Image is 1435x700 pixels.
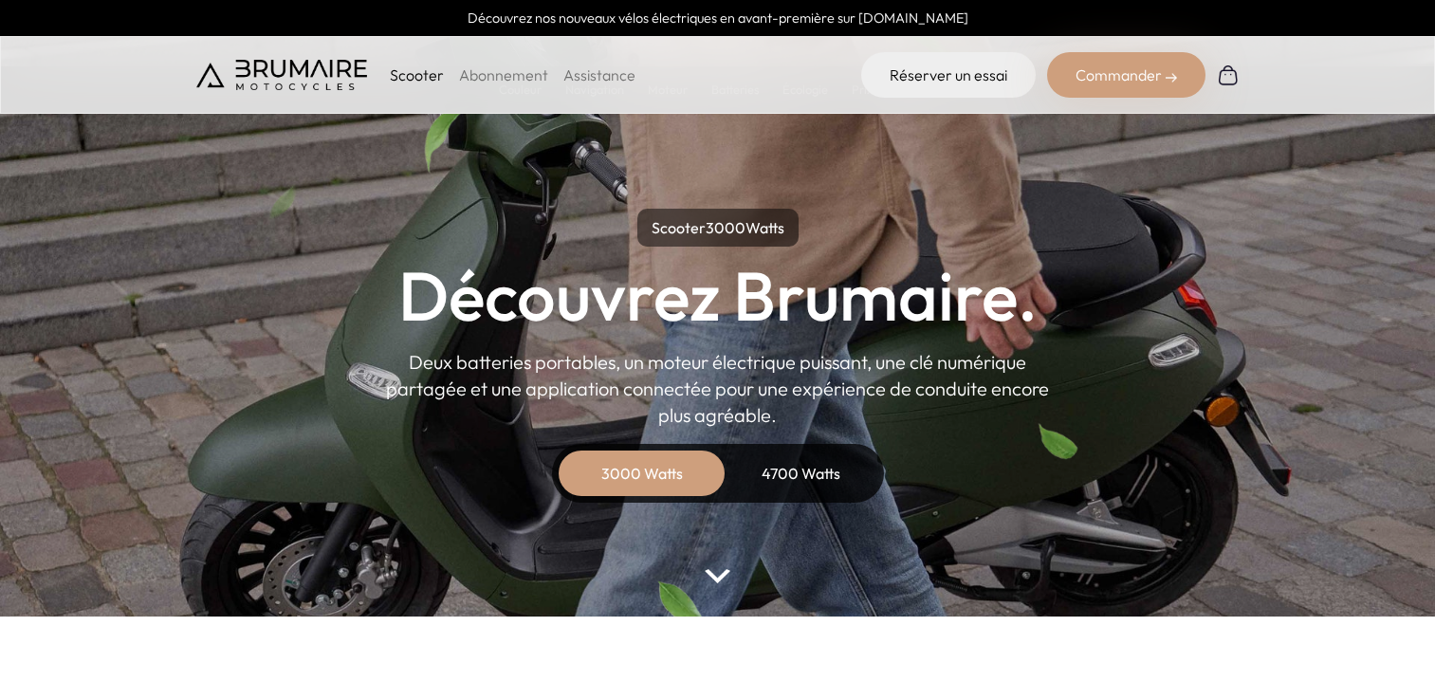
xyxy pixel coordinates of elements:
[1047,52,1205,98] div: Commander
[566,451,718,496] div: 3000 Watts
[459,65,548,84] a: Abonnement
[1217,64,1240,86] img: Panier
[637,209,799,247] p: Scooter Watts
[726,451,877,496] div: 4700 Watts
[861,52,1036,98] a: Réserver un essai
[706,218,745,237] span: 3000
[1166,72,1177,83] img: right-arrow-2.png
[705,569,729,583] img: arrow-bottom.png
[390,64,444,86] p: Scooter
[563,65,635,84] a: Assistance
[386,349,1050,429] p: Deux batteries portables, un moteur électrique puissant, une clé numérique partagée et une applic...
[196,60,367,90] img: Brumaire Motocycles
[398,262,1038,330] h1: Découvrez Brumaire.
